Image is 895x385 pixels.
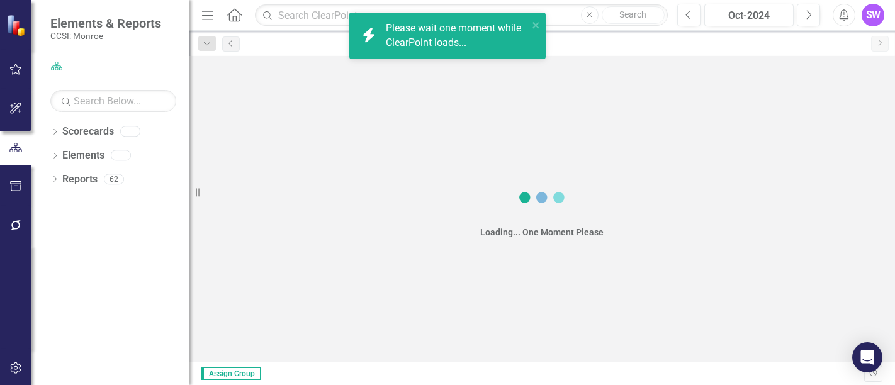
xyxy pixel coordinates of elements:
small: CCSI: Monroe [50,31,161,41]
span: Search [619,9,646,20]
a: Reports [62,172,98,187]
div: Oct-2024 [709,8,789,23]
button: Search [602,6,665,24]
span: Elements & Reports [50,16,161,31]
button: close [532,18,541,32]
span: Assign Group [201,367,261,380]
input: Search ClearPoint... [255,4,668,26]
button: Oct-2024 [704,4,794,26]
a: Elements [62,148,104,163]
img: ClearPoint Strategy [6,14,28,36]
input: Search Below... [50,90,176,112]
button: SW [862,4,884,26]
div: Loading... One Moment Please [480,226,604,238]
div: Please wait one moment while ClearPoint loads... [386,21,528,50]
div: Open Intercom Messenger [852,342,882,372]
div: 62 [104,174,124,184]
a: Scorecards [62,125,114,139]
